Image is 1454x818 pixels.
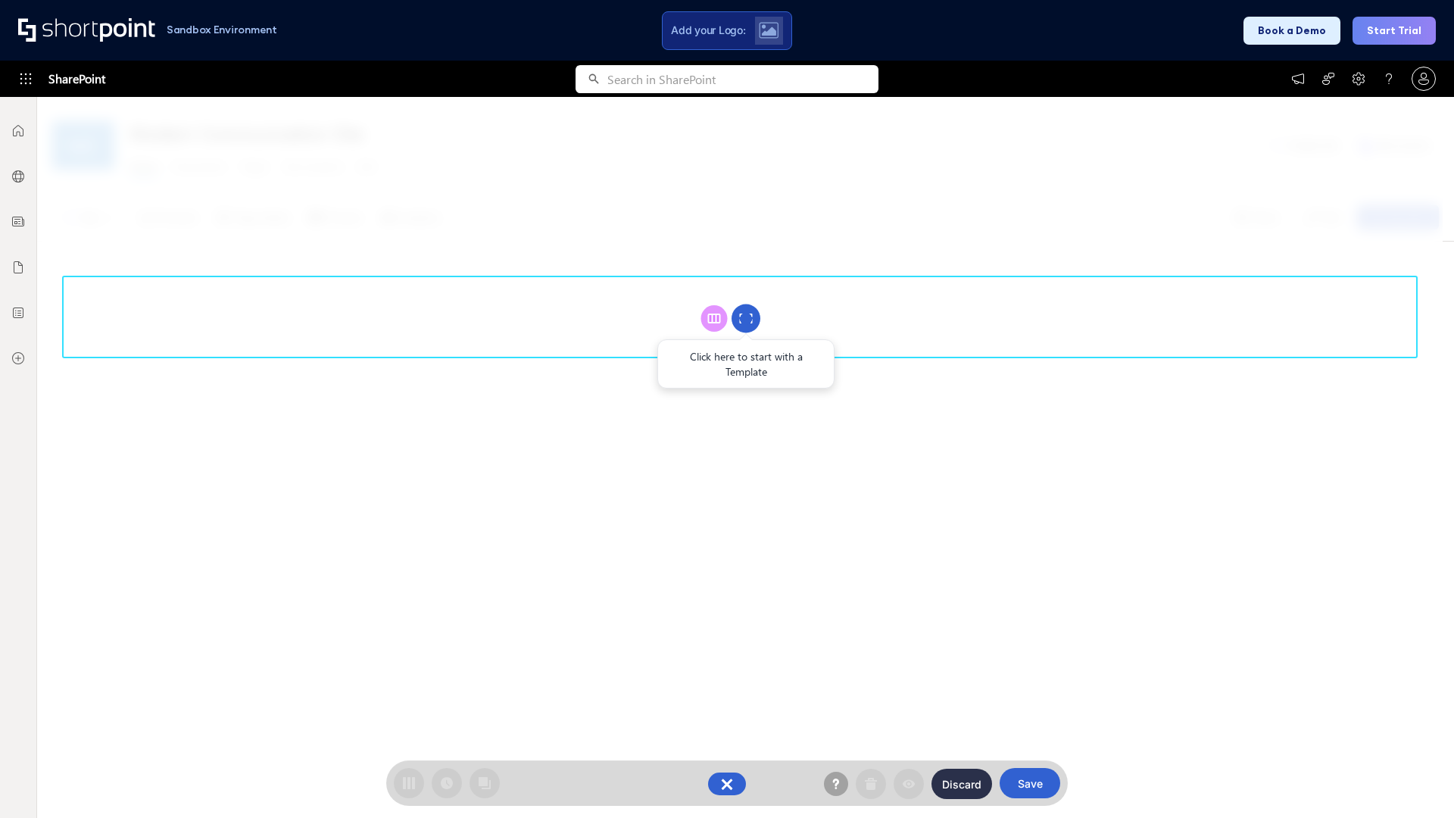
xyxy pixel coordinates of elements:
[1378,745,1454,818] iframe: Chat Widget
[671,23,745,37] span: Add your Logo:
[1353,17,1436,45] button: Start Trial
[759,22,778,39] img: Upload logo
[1243,17,1340,45] button: Book a Demo
[167,26,277,34] h1: Sandbox Environment
[48,61,105,97] span: SharePoint
[607,65,878,93] input: Search in SharePoint
[1000,768,1060,798] button: Save
[931,769,992,799] button: Discard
